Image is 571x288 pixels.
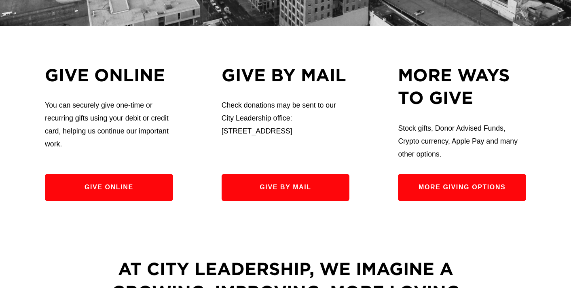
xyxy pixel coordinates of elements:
h2: Give By Mail [222,64,350,86]
a: Give by Mail [222,174,350,201]
p: Check donations may be sent to our City Leadership office: [STREET_ADDRESS] [222,99,350,138]
p: You can securely give one-time or recurring gifts using your debit or credit card, helping us con... [45,99,173,150]
a: More Giving Options [398,174,526,201]
a: Give Online [45,174,173,201]
h2: Give online [45,64,173,86]
h2: More ways to give [398,64,526,109]
p: Stock gifts, Donor Advised Funds, Crypto currency, Apple Pay and many other options. [398,122,526,161]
